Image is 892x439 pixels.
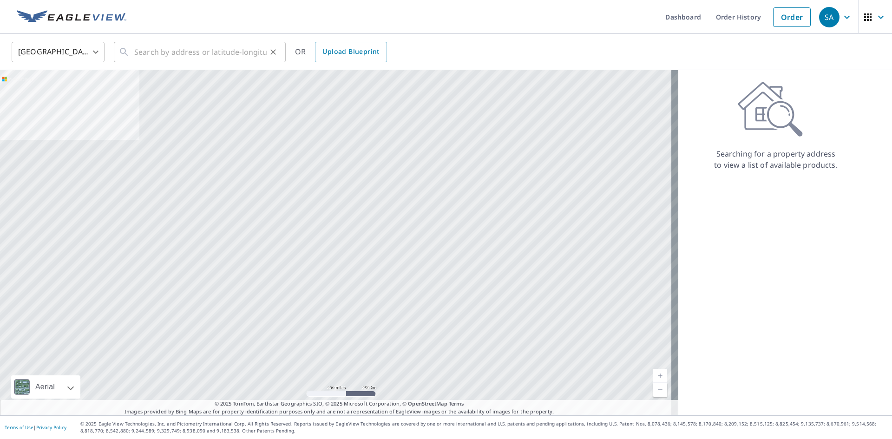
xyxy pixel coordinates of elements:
[653,383,667,397] a: Current Level 5, Zoom Out
[653,369,667,383] a: Current Level 5, Zoom In
[5,425,66,430] p: |
[449,400,464,407] a: Terms
[5,424,33,431] a: Terms of Use
[819,7,840,27] div: SA
[33,375,58,399] div: Aerial
[215,400,464,408] span: © 2025 TomTom, Earthstar Geographics SIO, © 2025 Microsoft Corporation, ©
[267,46,280,59] button: Clear
[315,42,387,62] a: Upload Blueprint
[12,39,105,65] div: [GEOGRAPHIC_DATA]
[773,7,811,27] a: Order
[322,46,379,58] span: Upload Blueprint
[17,10,126,24] img: EV Logo
[408,400,447,407] a: OpenStreetMap
[11,375,80,399] div: Aerial
[134,39,267,65] input: Search by address or latitude-longitude
[80,420,887,434] p: © 2025 Eagle View Technologies, Inc. and Pictometry International Corp. All Rights Reserved. Repo...
[295,42,387,62] div: OR
[714,148,838,170] p: Searching for a property address to view a list of available products.
[36,424,66,431] a: Privacy Policy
